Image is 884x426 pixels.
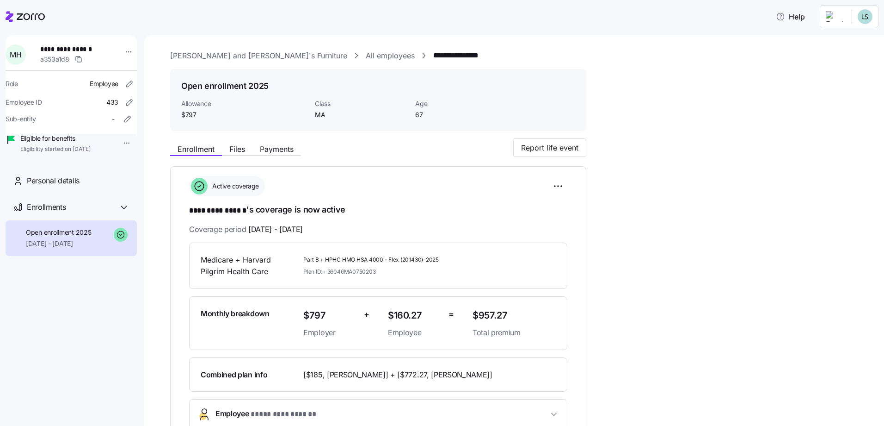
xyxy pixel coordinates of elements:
span: Employee [388,327,441,338]
span: Report life event [521,142,578,153]
span: [DATE] - [DATE] [26,239,91,248]
span: $797 [303,308,356,323]
span: Employer [303,327,356,338]
span: MA [315,110,408,119]
span: Files [229,145,245,153]
span: Personal details [27,175,80,187]
h1: 's coverage is now active [189,204,567,217]
span: Enrollments [27,201,66,213]
span: Sub-entity [6,114,36,124]
span: Employee [215,408,316,420]
span: [DATE] - [DATE] [248,224,303,235]
span: Coverage period [189,224,303,235]
span: = [448,308,454,321]
span: Payments [260,145,294,153]
button: Help [768,7,812,26]
span: M H [10,51,21,58]
span: Eligible for benefits [20,134,91,143]
span: Employee ID [6,98,42,107]
span: Medicare + Harvard Pilgrim Health Care [201,254,296,277]
span: Active coverage [209,182,259,191]
span: Plan ID: + 36046MA0750203 [303,268,375,276]
span: Employee [90,79,118,88]
span: + [364,308,369,321]
span: Total premium [473,327,556,338]
a: [PERSON_NAME] and [PERSON_NAME]'s Furniture [170,50,347,62]
span: 67 [415,110,508,119]
span: Open enrollment 2025 [26,228,91,237]
span: $957.27 [473,308,556,323]
span: Role [6,79,18,88]
img: d552751acb159096fc10a5bc90168bac [858,9,872,24]
span: Enrollment [178,145,215,153]
span: $160.27 [388,308,441,323]
a: All employees [366,50,415,62]
span: - [112,114,115,124]
button: Report life event [513,138,586,157]
span: Eligibility started on [DATE] [20,145,91,153]
span: a353a1d8 [40,55,69,64]
span: Allowance [181,99,307,108]
span: Combined plan info [201,369,267,381]
span: Age [415,99,508,108]
h1: Open enrollment 2025 [181,80,269,92]
img: Employer logo [826,11,844,22]
span: Part B + HPHC HMO HSA 4000 - Flex (201430)-2025 [303,256,465,264]
span: Help [776,11,805,22]
span: $797 [181,110,307,119]
span: Monthly breakdown [201,308,270,319]
span: Class [315,99,408,108]
span: 433 [106,98,118,107]
span: [$185, [PERSON_NAME]] + [$772.27, [PERSON_NAME]] [303,369,492,381]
